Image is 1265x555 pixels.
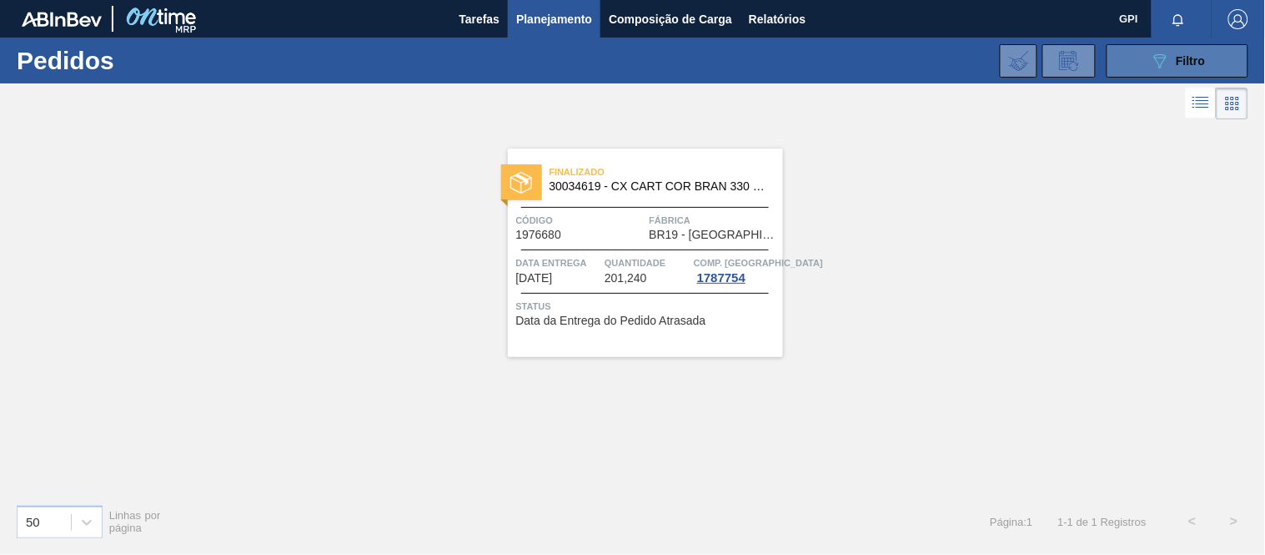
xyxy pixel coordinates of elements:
span: Planejamento [516,9,592,29]
img: TNhmsLtSVTkK8tSr43FrP2fwEKptu5GPRR3wAAAABJRU5ErkJggg== [22,12,102,27]
div: Visão em Cards [1217,88,1248,119]
div: Importar Negociações dos Pedidos [1000,44,1037,78]
span: Finalizado [550,164,783,180]
span: 1 - 1 de 1 Registros [1058,516,1147,528]
span: Status [516,298,779,315]
span: BR19 - Nova Rio [650,229,779,241]
button: < [1172,501,1213,542]
span: Composição de Carga [609,9,732,29]
span: 15/08/2025 [516,272,553,285]
button: Notificações [1152,8,1205,31]
div: Solicitação de Revisão de Pedidos [1042,44,1096,78]
a: statusFinalizado30034619 - CX CART COR BRAN 330 C6 298G CENTCódigo1976680FábricaBR19 - [GEOGRAPHI... [483,149,783,357]
span: Quantidade [605,255,690,271]
div: 50 [26,515,40,529]
span: Data da Entrega do Pedido Atrasada [516,315,706,327]
img: Logout [1228,9,1248,29]
span: Data entrega [516,255,601,271]
img: status [510,172,532,194]
a: Comp. [GEOGRAPHIC_DATA]1787754 [694,255,779,285]
span: Comp. Carga [694,255,823,271]
span: Página : 1 [990,516,1032,528]
span: 201,240 [605,272,647,285]
span: Fábrica [650,212,779,229]
h1: Pedidos [17,51,256,70]
span: Código [516,212,645,229]
div: Visão em Lista [1186,88,1217,119]
span: 1976680 [516,229,562,241]
div: 1787754 [694,271,749,285]
span: 30034619 - CX CART COR BRAN 330 C6 298G CENT [550,180,770,193]
span: Filtro [1177,54,1206,68]
span: Linhas por página [109,509,161,534]
span: Relatórios [749,9,806,29]
button: > [1213,501,1255,542]
button: Filtro [1107,44,1248,78]
span: Tarefas [459,9,499,29]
